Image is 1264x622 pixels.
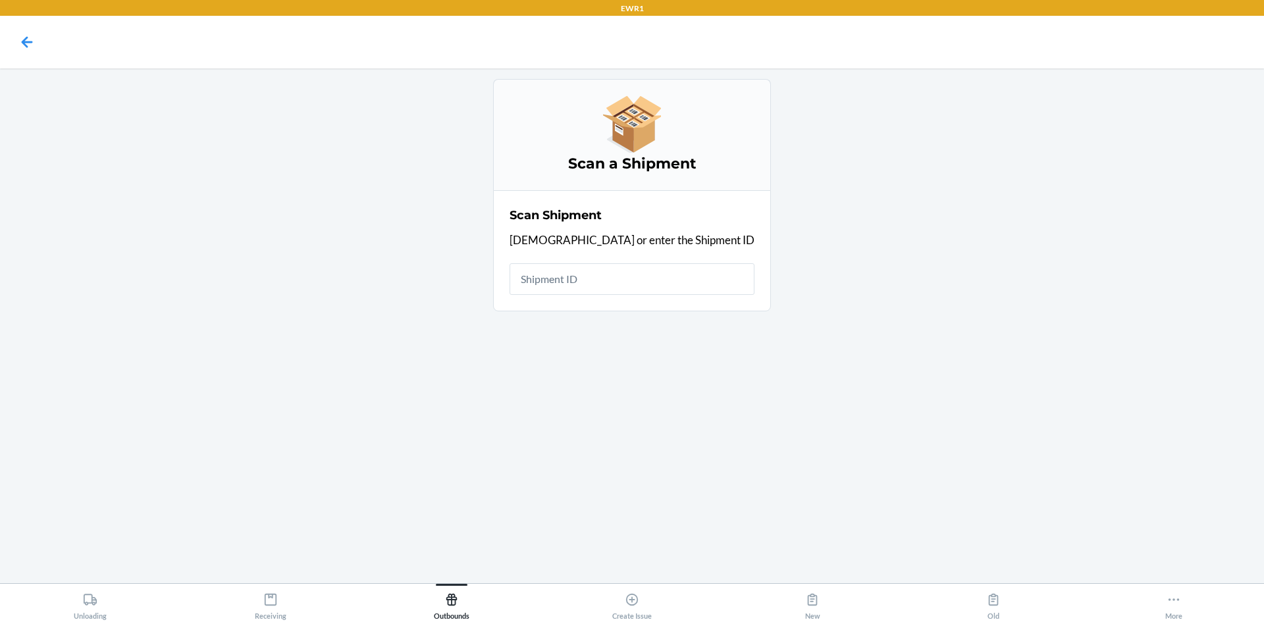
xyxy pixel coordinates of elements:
button: New [722,584,903,620]
div: Outbounds [434,587,469,620]
div: More [1165,587,1182,620]
div: New [805,587,820,620]
div: Receiving [255,587,286,620]
h3: Scan a Shipment [510,153,754,174]
div: Create Issue [612,587,652,620]
h2: Scan Shipment [510,207,602,224]
div: Unloading [74,587,107,620]
button: Receiving [180,584,361,620]
p: [DEMOGRAPHIC_DATA] or enter the Shipment ID [510,232,754,249]
button: Outbounds [361,584,542,620]
div: Old [986,587,1001,620]
button: Old [903,584,1083,620]
button: Create Issue [542,584,722,620]
input: Shipment ID [510,263,754,295]
button: More [1084,584,1264,620]
p: EWR1 [621,3,644,14]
